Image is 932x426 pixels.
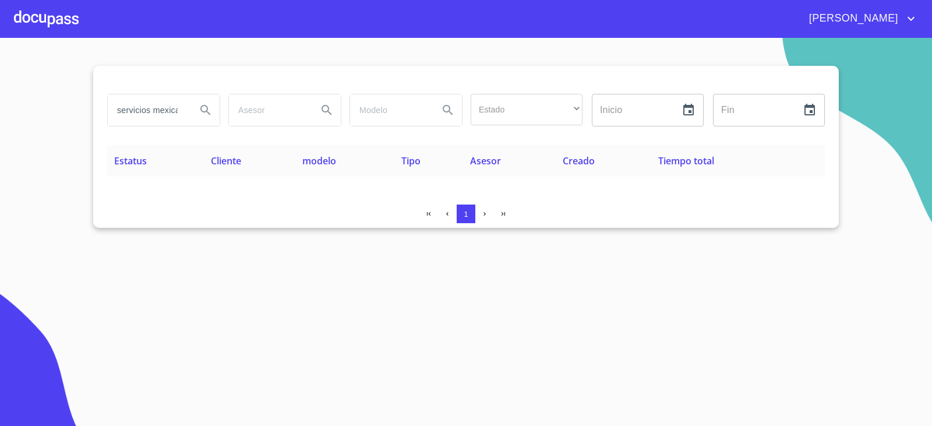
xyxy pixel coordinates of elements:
button: 1 [457,205,475,223]
input: search [229,94,308,126]
button: Search [313,96,341,124]
span: 1 [464,210,468,219]
input: search [350,94,429,126]
button: Search [434,96,462,124]
button: account of current user [800,9,918,28]
span: Tipo [401,154,421,167]
span: Cliente [211,154,241,167]
button: Search [192,96,220,124]
span: Tiempo total [658,154,714,167]
span: Asesor [470,154,501,167]
span: [PERSON_NAME] [800,9,904,28]
span: Estatus [114,154,147,167]
span: Creado [563,154,595,167]
div: ​ [471,94,582,125]
span: modelo [302,154,336,167]
input: search [108,94,187,126]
